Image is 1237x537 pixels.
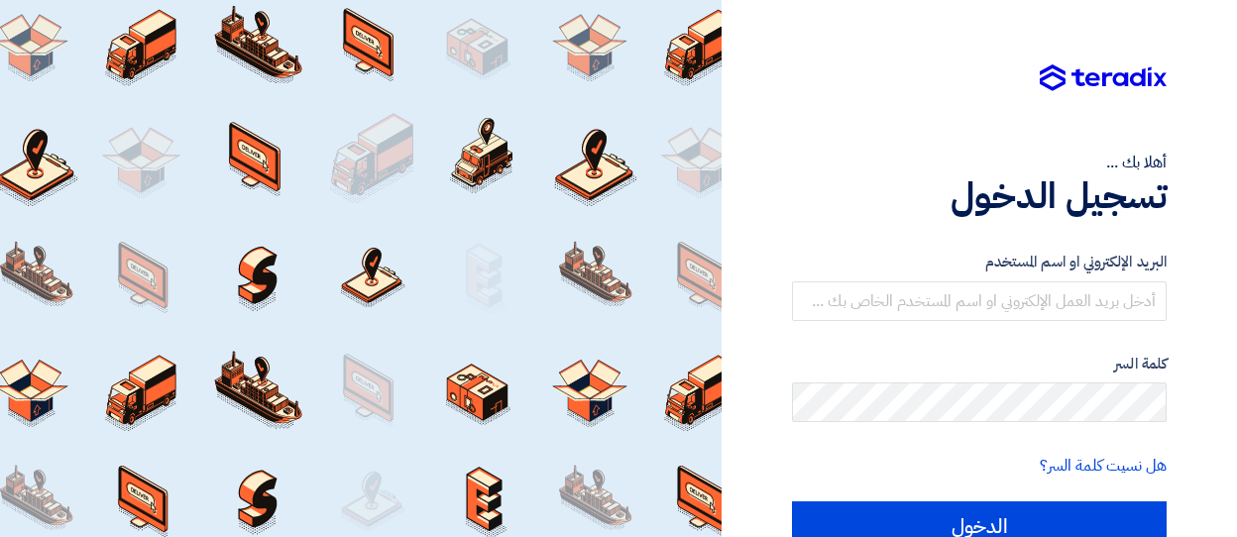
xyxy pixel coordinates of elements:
[792,251,1167,273] label: البريد الإلكتروني او اسم المستخدم
[1040,454,1167,478] a: هل نسيت كلمة السر؟
[792,281,1167,321] input: أدخل بريد العمل الإلكتروني او اسم المستخدم الخاص بك ...
[792,353,1167,376] label: كلمة السر
[1040,64,1167,92] img: Teradix logo
[792,151,1167,174] div: أهلا بك ...
[792,174,1167,218] h1: تسجيل الدخول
